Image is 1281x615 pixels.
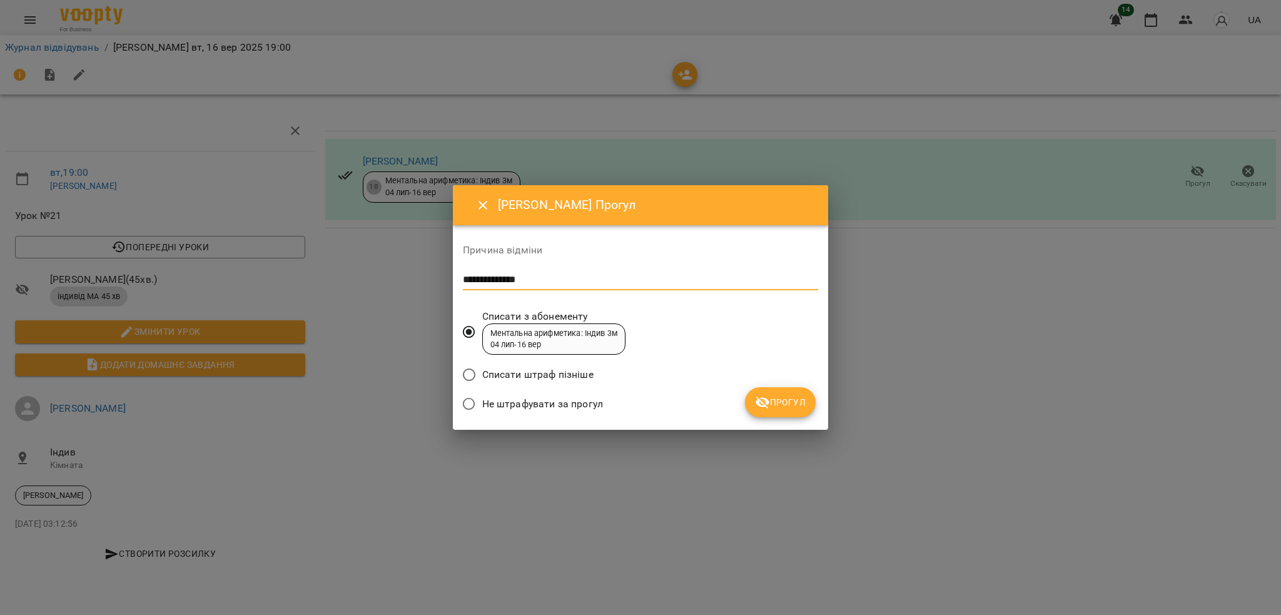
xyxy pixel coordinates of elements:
[490,328,617,351] div: Ментальна арифметика: Індив 3м 04 лип - 16 вер
[463,245,818,255] label: Причина відміни
[482,397,603,412] span: Не штрафувати за прогул
[482,309,625,324] span: Списати з абонементу
[482,367,594,382] span: Списати штраф пізніше
[745,387,816,417] button: Прогул
[468,190,498,220] button: Close
[755,395,806,410] span: Прогул
[498,195,813,215] h6: [PERSON_NAME] Прогул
